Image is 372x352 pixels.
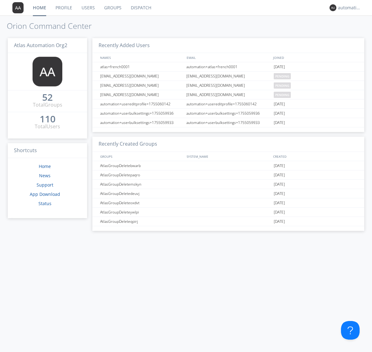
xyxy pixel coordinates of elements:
a: [EMAIL_ADDRESS][DOMAIN_NAME][EMAIL_ADDRESS][DOMAIN_NAME]pending [92,81,364,90]
span: [DATE] [274,208,285,217]
span: Atlas Automation Org2 [14,42,67,49]
div: EMAIL [185,53,272,62]
div: NAMES [99,53,184,62]
div: automation+userbulksettings+1755059936 [185,109,272,118]
div: [EMAIL_ADDRESS][DOMAIN_NAME] [185,81,272,90]
a: automation+userbulksettings+1755059936automation+userbulksettings+1755059936[DATE] [92,109,364,118]
a: AtlasGroupDeleteoxdvt[DATE] [92,198,364,208]
div: [EMAIL_ADDRESS][DOMAIN_NAME] [185,72,272,81]
h3: Recently Added Users [92,38,364,53]
img: 373638.png [33,57,62,86]
div: AtlasGroupDeletedeuvj [99,189,184,198]
span: [DATE] [274,217,285,226]
div: automation+usereditprofile+1755060142 [99,99,184,108]
div: automation+atlas+french0001 [185,62,272,71]
div: automation+usereditprofile+1755060142 [185,99,272,108]
div: [EMAIL_ADDRESS][DOMAIN_NAME] [99,81,184,90]
span: [DATE] [274,109,285,118]
div: SYSTEM_NAME [185,152,272,161]
div: AtlasGroupDeleteqpirj [99,217,184,226]
a: Status [38,200,51,206]
div: AtlasGroupDeletemskyn [99,180,184,189]
a: [EMAIL_ADDRESS][DOMAIN_NAME][EMAIL_ADDRESS][DOMAIN_NAME]pending [92,90,364,99]
a: AtlasGroupDeleteqpirj[DATE] [92,217,364,226]
div: [EMAIL_ADDRESS][DOMAIN_NAME] [99,90,184,99]
span: [DATE] [274,161,285,170]
iframe: Toggle Customer Support [341,321,360,340]
img: 373638.png [330,4,336,11]
div: 52 [42,94,53,100]
div: CREATED [272,152,358,161]
a: 110 [40,116,55,123]
div: AtlasGroupDeletebwarb [99,161,184,170]
a: [EMAIL_ADDRESS][DOMAIN_NAME][EMAIL_ADDRESS][DOMAIN_NAME]pending [92,72,364,81]
span: [DATE] [274,62,285,72]
span: [DATE] [274,170,285,180]
span: [DATE] [274,118,285,127]
div: AtlasGroupDeletepaqro [99,170,184,179]
a: News [39,173,51,178]
a: AtlasGroupDeletepaqro[DATE] [92,170,364,180]
span: pending [274,82,291,89]
div: Total Groups [33,101,62,108]
span: [DATE] [274,198,285,208]
div: AtlasGroupDeleteoxdvt [99,198,184,207]
a: 52 [42,94,53,101]
a: automation+userbulksettings+1755059933automation+userbulksettings+1755059933[DATE] [92,118,364,127]
a: App Download [30,191,60,197]
div: automation+userbulksettings+1755059933 [185,118,272,127]
span: [DATE] [274,180,285,189]
div: automation+userbulksettings+1755059936 [99,109,184,118]
a: automation+usereditprofile+1755060142automation+usereditprofile+1755060142[DATE] [92,99,364,109]
a: AtlasGroupDeleteywlpi[DATE] [92,208,364,217]
div: AtlasGroupDeleteywlpi [99,208,184,217]
div: automation+atlas0009+org2 [338,5,361,11]
h3: Shortcuts [8,143,87,158]
div: [EMAIL_ADDRESS][DOMAIN_NAME] [99,72,184,81]
a: AtlasGroupDeletedeuvj[DATE] [92,189,364,198]
a: Home [39,163,51,169]
a: AtlasGroupDeletebwarb[DATE] [92,161,364,170]
div: automation+userbulksettings+1755059933 [99,118,184,127]
div: JOINED [272,53,358,62]
div: atlas+french0001 [99,62,184,71]
a: Support [37,182,53,188]
h3: Recently Created Groups [92,137,364,152]
span: pending [274,92,291,98]
div: Total Users [35,123,60,130]
div: [EMAIL_ADDRESS][DOMAIN_NAME] [185,90,272,99]
img: 373638.png [12,2,24,13]
a: AtlasGroupDeletemskyn[DATE] [92,180,364,189]
div: GROUPS [99,152,184,161]
div: 110 [40,116,55,122]
span: [DATE] [274,99,285,109]
a: atlas+french0001automation+atlas+french0001[DATE] [92,62,364,72]
span: pending [274,73,291,79]
span: [DATE] [274,189,285,198]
